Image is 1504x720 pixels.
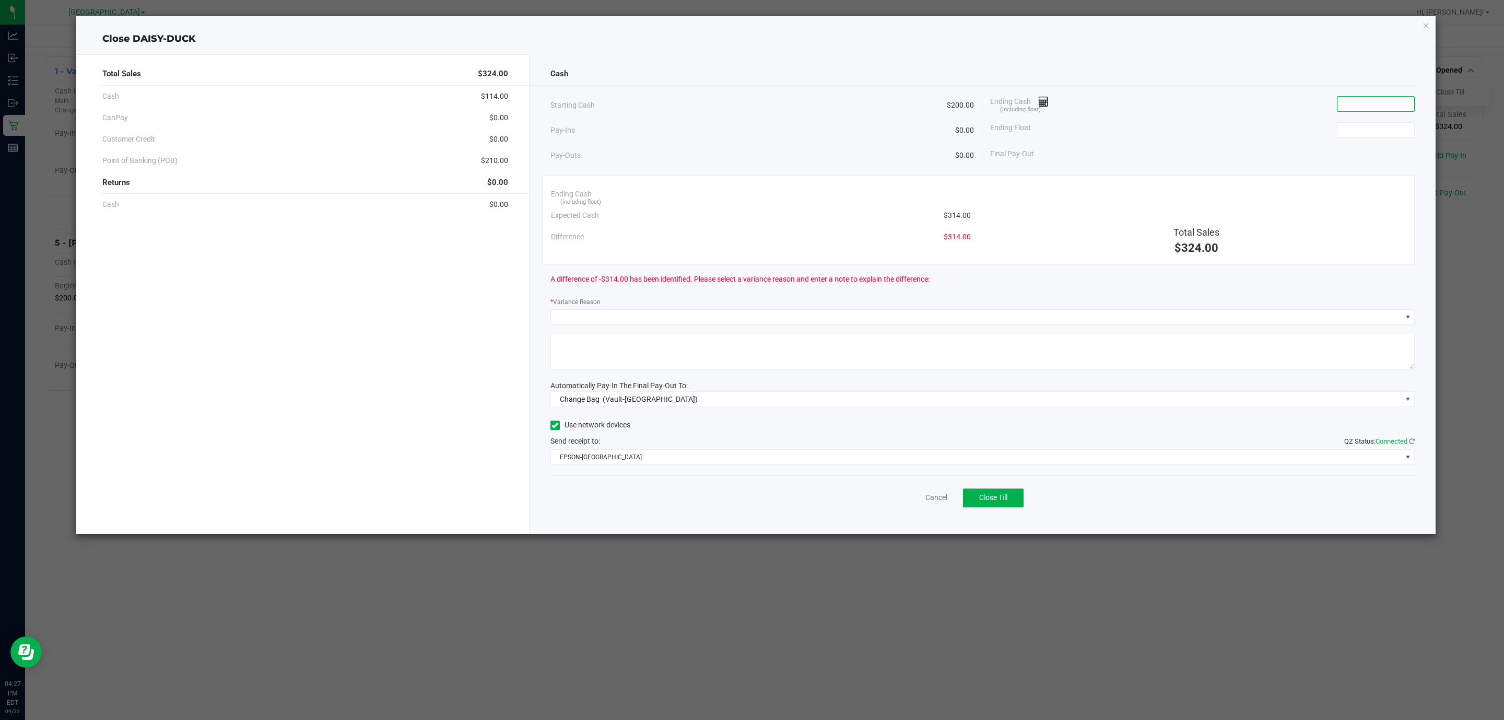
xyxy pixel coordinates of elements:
[603,395,698,403] span: (Vault-[GEOGRAPHIC_DATA])
[955,150,974,161] span: $0.00
[560,198,601,207] span: (including float)
[489,199,508,210] span: $0.00
[487,177,508,189] span: $0.00
[551,450,1402,464] span: EPSON-[GEOGRAPHIC_DATA]
[944,210,971,221] span: $314.00
[102,134,155,145] span: Customer Credit
[560,395,600,403] span: Change Bag
[550,274,930,285] span: A difference of -$314.00 has been identified. Please select a variance reason and enter a note to...
[478,68,508,80] span: $324.00
[551,231,584,242] span: Difference
[550,420,630,431] label: Use network devices
[1344,437,1415,445] span: QZ Status:
[1173,227,1219,238] span: Total Sales
[990,96,1049,112] span: Ending Cash
[489,112,508,123] span: $0.00
[550,297,601,307] label: Variance Reason
[481,91,508,102] span: $114.00
[979,493,1007,502] span: Close Till
[551,210,599,221] span: Expected Cash
[550,381,688,390] span: Automatically Pay-In The Final Pay-Out To:
[551,189,592,200] span: Ending Cash
[1000,106,1041,114] span: (including float)
[550,437,600,445] span: Send receipt to:
[925,492,947,503] a: Cancel
[550,100,595,111] span: Starting Cash
[102,91,119,102] span: Cash
[942,231,971,242] span: -$314.00
[550,150,581,161] span: Pay-Outs
[10,636,42,668] iframe: Resource center
[102,199,119,210] span: Cash
[955,125,974,136] span: $0.00
[990,122,1031,138] span: Ending Float
[990,148,1034,159] span: Final Pay-Out
[947,100,974,111] span: $200.00
[102,68,141,80] span: Total Sales
[1174,241,1218,254] span: $324.00
[489,134,508,145] span: $0.00
[1376,437,1407,445] span: Connected
[963,489,1024,507] button: Close Till
[481,155,508,166] span: $210.00
[550,125,575,136] span: Pay-Ins
[102,112,128,123] span: CanPay
[102,171,508,194] div: Returns
[102,155,178,166] span: Point of Banking (POB)
[76,32,1436,46] div: Close DAISY-DUCK
[550,68,568,80] span: Cash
